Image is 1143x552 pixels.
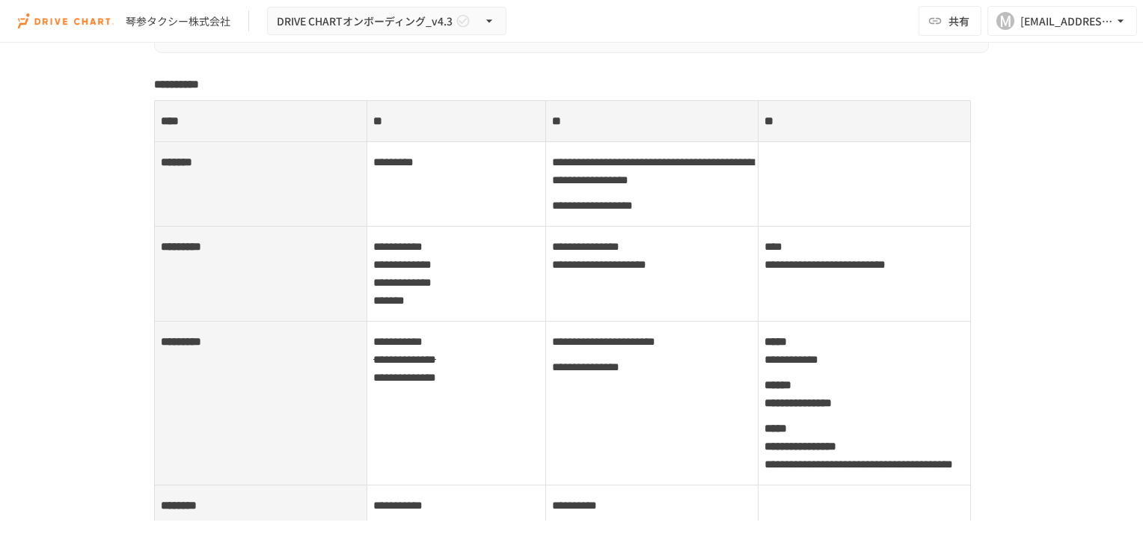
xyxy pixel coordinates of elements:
span: 共有 [949,13,969,29]
img: i9VDDS9JuLRLX3JIUyK59LcYp6Y9cayLPHs4hOxMB9W [18,9,114,33]
span: DRIVE CHARTオンボーディング_v4.3 [277,12,453,31]
div: [EMAIL_ADDRESS][DOMAIN_NAME] [1020,12,1113,31]
button: M[EMAIL_ADDRESS][DOMAIN_NAME] [987,6,1137,36]
div: 琴参タクシー株式会社 [126,13,230,29]
button: 共有 [919,6,981,36]
button: DRIVE CHARTオンボーディング_v4.3 [267,7,506,36]
div: M [996,12,1014,30]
